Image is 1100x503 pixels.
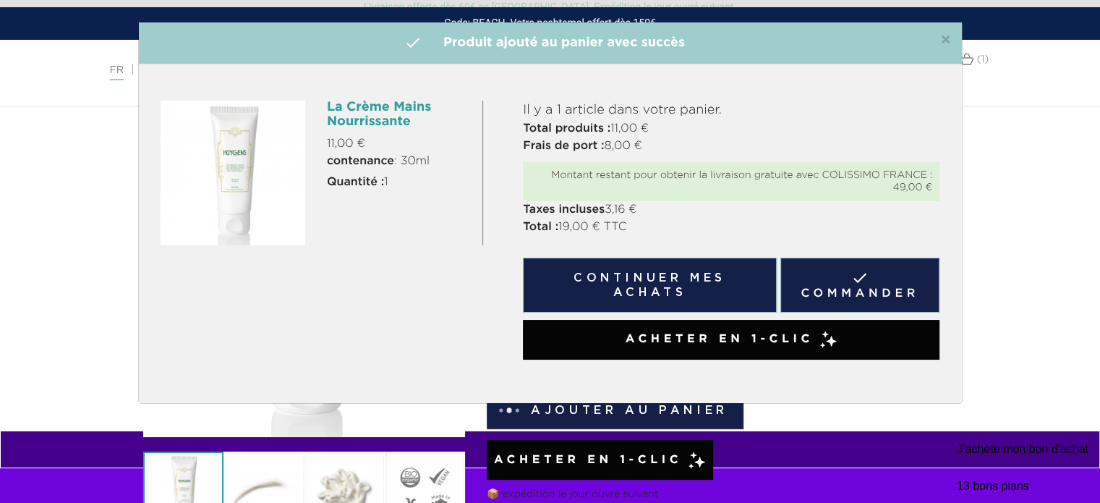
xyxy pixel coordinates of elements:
p: 11,00 € [327,135,472,153]
p: 11,00 € [523,120,939,138]
button: Continuer mes achats [523,258,776,313]
img: La Crème Mains Nourrissante [161,101,305,245]
strong: Taxes incluses [523,204,605,216]
span: × [940,32,951,49]
p: Il y a 1 article dans votre panier. [523,101,939,120]
p: 19,00 € TTC [523,219,939,236]
button: Close [940,32,951,49]
strong: Total : [523,221,558,233]
h6: La Crème Mains Nourrissante [327,101,472,130]
strong: contenance [327,156,394,167]
p: 8,00 € [523,138,939,155]
div: Montant restant pour obtenir la livraison gratuite avec COLISSIMO FRANCE : 49,00 € [530,169,932,194]
i:  [404,34,422,51]
span: : 30ml [327,153,430,170]
strong: Frais de port : [523,140,604,152]
h4: Produit ajouté au panier avec succès [150,33,951,53]
strong: Quantité : [327,177,384,188]
p: 1 [327,174,472,191]
a: Commander [780,258,940,313]
strong: Total produits : [523,123,610,135]
p: 3,16 € [523,201,939,219]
